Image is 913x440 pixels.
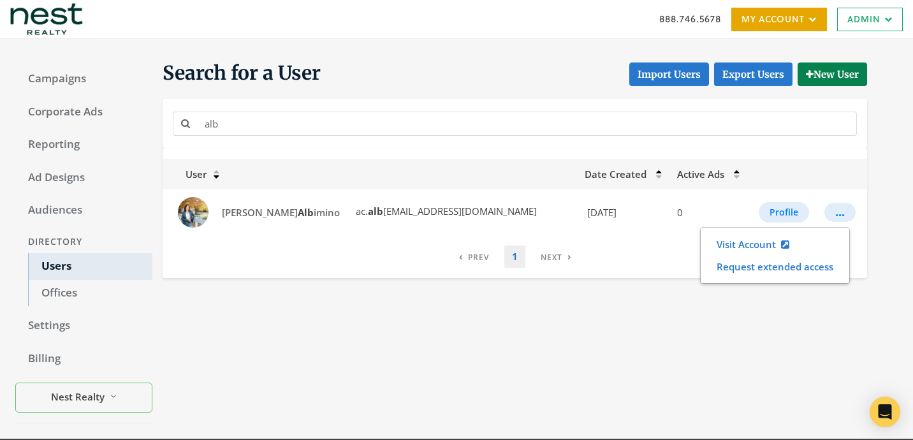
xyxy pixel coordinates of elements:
[708,256,842,277] button: Request extended access
[28,253,152,280] a: Users
[577,189,669,235] td: [DATE]
[10,3,83,35] img: Adwerx
[629,62,709,86] button: Import Users
[368,205,383,217] strong: alb
[15,165,152,191] a: Ad Designs
[15,131,152,158] a: Reporting
[659,12,721,26] a: 888.746.5678
[163,61,321,86] span: Search for a User
[731,8,827,31] a: My Account
[15,230,152,254] div: Directory
[585,168,646,180] span: Date Created
[15,383,152,413] button: Nest Realty
[759,202,809,223] button: Profile
[15,99,152,126] a: Corporate Ads
[504,246,525,268] a: 1
[15,66,152,92] a: Campaigns
[669,189,745,235] td: 0
[181,119,190,128] i: Search for a name or email address
[222,206,340,219] span: [PERSON_NAME] imino
[298,206,314,219] strong: Alb
[677,168,724,180] span: Active Ads
[824,203,856,222] button: ...
[708,233,798,256] a: Visit Account
[870,397,900,427] div: Open Intercom Messenger
[28,280,152,307] a: Offices
[170,168,207,180] span: User
[197,112,857,135] input: Search for a name or email address
[178,197,208,228] img: Anne Collins Albimino profile
[835,212,845,213] div: ...
[15,197,152,224] a: Audiences
[451,246,579,268] nav: pagination
[837,8,903,31] a: Admin
[714,62,792,86] a: Export Users
[15,346,152,372] a: Billing
[15,312,152,339] a: Settings
[798,62,867,86] button: New User
[51,390,105,404] span: Nest Realty
[214,201,348,224] a: [PERSON_NAME]Albimino
[353,205,537,217] span: ac. [EMAIL_ADDRESS][DOMAIN_NAME]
